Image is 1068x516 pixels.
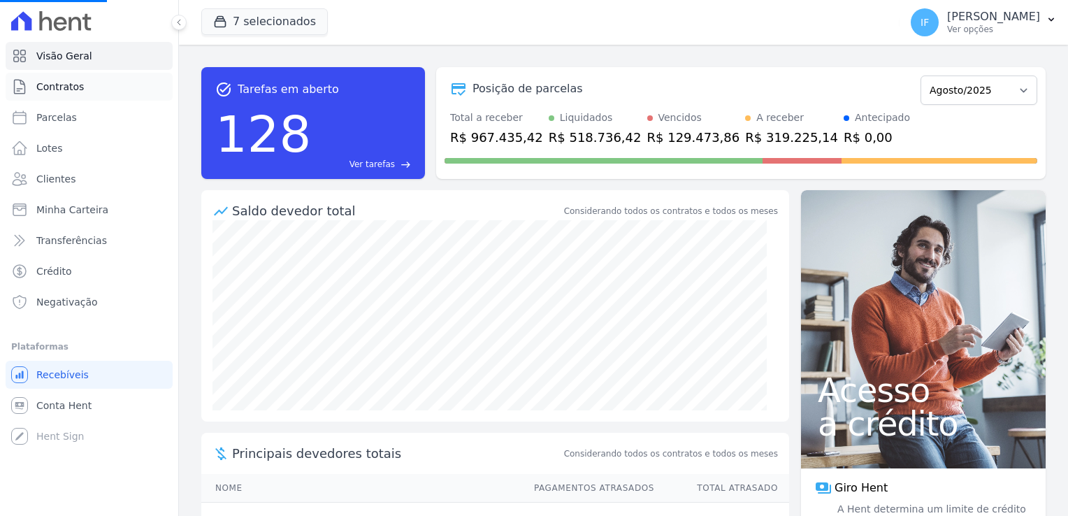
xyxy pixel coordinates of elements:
div: Considerando todos os contratos e todos os meses [564,205,778,217]
p: [PERSON_NAME] [947,10,1040,24]
span: Contratos [36,80,84,94]
span: Recebíveis [36,368,89,382]
span: Negativação [36,295,98,309]
a: Lotes [6,134,173,162]
a: Parcelas [6,103,173,131]
div: Vencidos [658,110,702,125]
span: Parcelas [36,110,77,124]
div: Total a receber [450,110,543,125]
span: Ver tarefas [349,158,395,171]
span: east [400,159,411,170]
span: Acesso [818,373,1029,407]
span: Transferências [36,234,107,248]
th: Total Atrasado [655,474,789,503]
div: 128 [215,98,311,171]
th: Nome [201,474,521,503]
div: Liquidados [560,110,613,125]
span: Visão Geral [36,49,92,63]
p: Ver opções [947,24,1040,35]
a: Ver tarefas east [317,158,411,171]
div: Saldo devedor total [232,201,561,220]
div: R$ 129.473,86 [647,128,740,147]
span: Conta Hent [36,399,92,413]
th: Pagamentos Atrasados [521,474,655,503]
div: Plataformas [11,338,167,355]
div: R$ 0,00 [844,128,910,147]
a: Conta Hent [6,392,173,420]
span: task_alt [215,81,232,98]
span: Giro Hent [835,480,888,496]
a: Clientes [6,165,173,193]
span: a crédito [818,407,1029,440]
span: Lotes [36,141,63,155]
div: Antecipado [855,110,910,125]
a: Negativação [6,288,173,316]
div: R$ 518.736,42 [549,128,642,147]
span: IF [921,17,929,27]
button: 7 selecionados [201,8,328,35]
div: Posição de parcelas [472,80,583,97]
a: Recebíveis [6,361,173,389]
div: R$ 967.435,42 [450,128,543,147]
span: Crédito [36,264,72,278]
a: Contratos [6,73,173,101]
a: Minha Carteira [6,196,173,224]
span: Tarefas em aberto [238,81,339,98]
a: Visão Geral [6,42,173,70]
a: Transferências [6,227,173,255]
span: Considerando todos os contratos e todos os meses [564,447,778,460]
div: A receber [756,110,804,125]
span: Clientes [36,172,75,186]
a: Crédito [6,257,173,285]
span: Minha Carteira [36,203,108,217]
span: Principais devedores totais [232,444,561,463]
button: IF [PERSON_NAME] Ver opções [900,3,1068,42]
div: R$ 319.225,14 [745,128,838,147]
